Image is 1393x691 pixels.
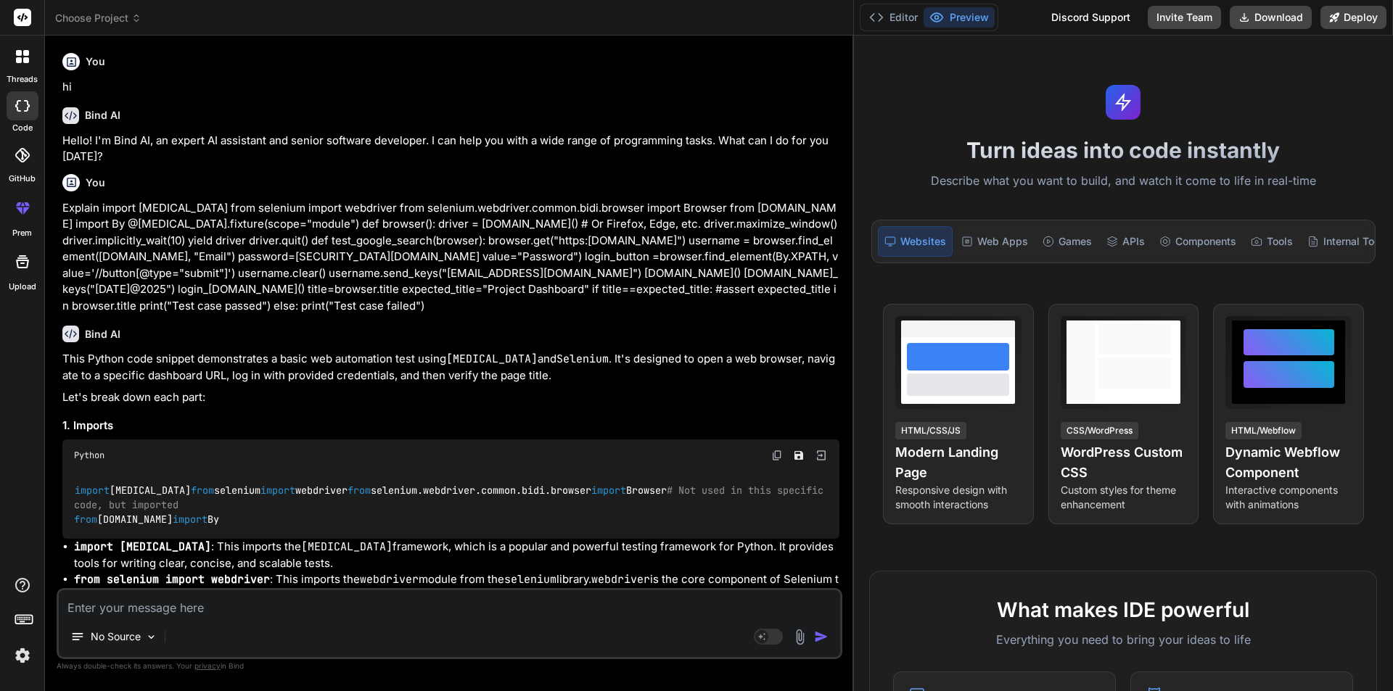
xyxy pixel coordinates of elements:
[360,572,419,587] code: webdriver
[9,281,36,293] label: Upload
[1230,6,1312,29] button: Download
[91,629,141,644] p: No Source
[348,484,371,497] span: from
[74,571,839,604] li: : This imports the module from the library. is the core component of Selenium that allows you to ...
[74,513,97,526] span: from
[7,73,38,86] label: threads
[74,572,270,587] code: from selenium import webdriver
[591,484,626,497] span: import
[1245,226,1299,257] div: Tools
[1225,442,1352,483] h4: Dynamic Webflow Component
[1043,6,1139,29] div: Discord Support
[814,629,829,644] img: icon
[145,631,157,643] img: Pick Models
[792,629,808,645] img: attachment
[895,442,1022,483] h4: Modern Landing Page
[1320,6,1386,29] button: Deploy
[504,572,556,587] code: selenium
[863,137,1384,163] h1: Turn ideas into code instantly
[75,484,110,497] span: import
[924,7,995,28] button: Preview
[893,595,1353,625] h2: What makes IDE powerful
[62,418,839,434] h3: 1. Imports
[62,133,839,165] p: Hello! I'm Bind AI, an expert AI assistant and senior software developer. I can help you with a w...
[1225,422,1302,439] div: HTML/Webflow
[789,445,809,466] button: Save file
[1061,442,1187,483] h4: WordPress Custom CSS
[895,483,1022,512] p: Responsive design with smooth interactions
[194,661,221,670] span: privacy
[86,54,105,69] h6: You
[1061,422,1138,439] div: CSS/WordPress
[85,327,120,342] h6: Bind AI
[62,79,839,96] p: hi
[260,484,295,497] span: import
[1225,483,1352,512] p: Interactive components with animations
[173,513,207,526] span: import
[74,450,104,461] span: Python
[815,449,828,462] img: Open in Browser
[1101,226,1151,257] div: APIs
[57,659,842,673] p: Always double-check its answers. Your in Bind
[12,227,32,239] label: prem
[1148,6,1221,29] button: Invite Team
[895,422,966,439] div: HTML/CSS/JS
[863,7,924,28] button: Editor
[1037,226,1098,257] div: Games
[85,108,120,123] h6: Bind AI
[62,200,839,315] p: Explain import [MEDICAL_DATA] from selenium import webdriver from selenium.webdriver.common.bidi....
[1154,226,1242,257] div: Components
[446,352,538,366] code: [MEDICAL_DATA]
[74,539,839,571] li: : This imports the framework, which is a popular and powerful testing framework for Python. It pr...
[62,389,839,406] p: Let's break down each part:
[74,539,211,554] code: import [MEDICAL_DATA]
[591,572,650,587] code: webdriver
[556,352,609,366] code: Selenium
[12,122,33,134] label: code
[74,483,829,528] code: [MEDICAL_DATA] selenium webdriver selenium.webdriver.common.bidi.browser Browser [DOMAIN_NAME] By
[771,450,783,461] img: copy
[62,351,839,384] p: This Python code snippet demonstrates a basic web automation test using and . It's designed to op...
[956,226,1034,257] div: Web Apps
[10,643,35,668] img: settings
[893,631,1353,648] p: Everything you need to bring your ideas to life
[86,175,105,190] h6: You
[9,173,36,185] label: GitHub
[55,11,141,25] span: Choose Project
[301,539,393,554] code: [MEDICAL_DATA]
[74,484,829,511] span: # Not used in this specific code, but imported
[863,172,1384,191] p: Describe what you want to build, and watch it come to life in real-time
[1061,483,1187,512] p: Custom styles for theme enhancement
[191,484,214,497] span: from
[878,226,953,257] div: Websites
